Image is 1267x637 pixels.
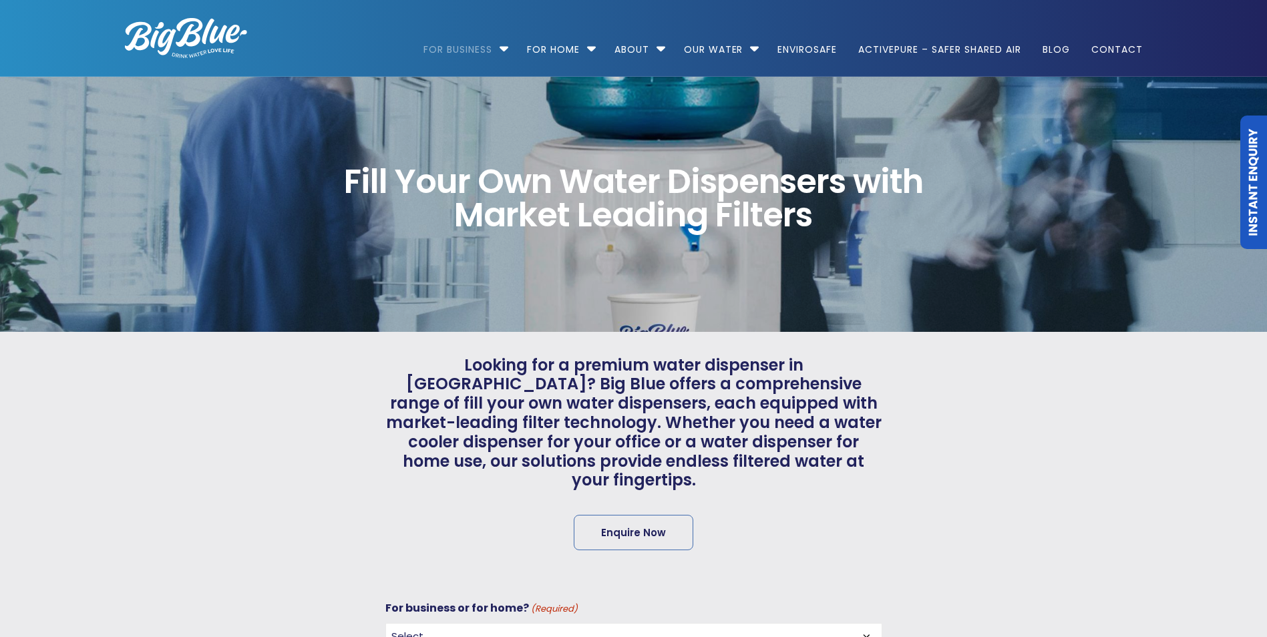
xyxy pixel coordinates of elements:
label: For business or for home? [385,599,578,618]
a: Instant Enquiry [1240,116,1267,249]
span: Looking for a premium water dispenser in [GEOGRAPHIC_DATA]? Big Blue offers a comprehensive range... [385,356,882,491]
img: logo [125,18,247,58]
span: Fill Your Own Water Dispensers with Market Leading Filters [311,165,956,232]
a: Enquire Now [574,515,693,550]
span: (Required) [530,602,578,617]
